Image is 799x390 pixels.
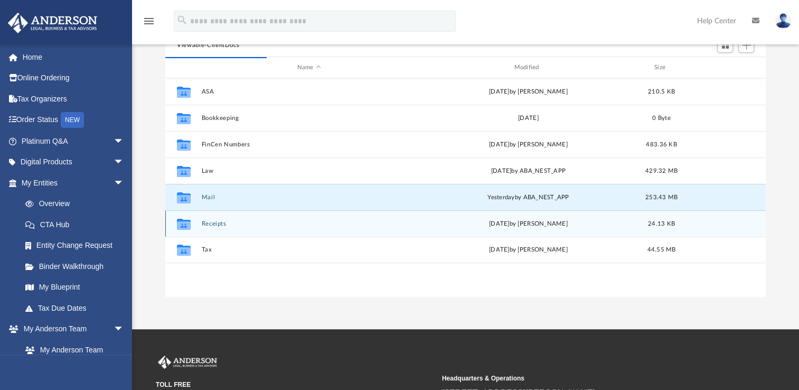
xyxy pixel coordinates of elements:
a: Tax Due Dates [15,298,140,319]
a: Tax Organizers [7,88,140,109]
a: My Anderson Team [15,339,129,360]
div: by ABA_NEST_APP [421,166,636,176]
span: 210.5 KB [648,89,675,95]
span: 253.43 MB [645,194,678,200]
a: Digital Productsarrow_drop_down [7,152,140,173]
span: arrow_drop_down [114,152,135,173]
div: id [170,63,196,72]
a: Overview [15,193,140,215]
span: 429.32 MB [645,168,678,174]
a: Order StatusNEW [7,109,140,131]
img: User Pic [775,13,791,29]
span: 483.36 KB [646,142,676,147]
button: Bookkeeping [202,115,417,122]
span: arrow_drop_down [114,172,135,194]
div: Size [641,63,683,72]
span: 24.13 KB [648,221,675,227]
div: [DATE] by [PERSON_NAME] [421,140,636,150]
button: Add [738,38,754,53]
a: Entity Change Request [15,235,140,256]
div: NEW [61,112,84,128]
button: Receipts [202,220,417,227]
a: My Blueprint [15,277,135,298]
span: yesterday [487,194,514,200]
span: [DATE] [491,168,512,174]
div: Name [201,63,416,72]
i: menu [143,15,155,27]
button: Viewable-ClientDocs [177,41,239,50]
button: Tax [202,246,417,253]
i: search [176,14,188,26]
span: 0 Byte [652,115,671,121]
div: grid [165,78,766,297]
a: Binder Walkthrough [15,256,140,277]
div: id [687,63,761,72]
a: CTA Hub [15,214,140,235]
img: Anderson Advisors Platinum Portal [156,356,219,369]
div: Modified [421,63,636,72]
div: [DATE] by [PERSON_NAME] [421,219,636,229]
button: Law [202,168,417,174]
small: Headquarters & Operations [442,374,721,383]
button: FinCen Numbers [202,141,417,148]
img: Anderson Advisors Platinum Portal [5,13,100,33]
a: My Anderson Teamarrow_drop_down [7,319,135,340]
span: arrow_drop_down [114,319,135,340]
small: TOLL FREE [156,380,435,389]
button: Switch to Grid View [717,38,733,53]
div: [DATE] by [PERSON_NAME] [421,245,636,255]
span: 44.55 MB [647,247,676,253]
a: Home [7,47,140,68]
a: Online Ordering [7,68,140,89]
button: ASA [202,88,417,95]
div: [DATE] by [PERSON_NAME] [421,87,636,97]
a: Platinum Q&Aarrow_drop_down [7,131,140,152]
span: arrow_drop_down [114,131,135,152]
div: [DATE] [421,114,636,123]
a: menu [143,20,155,27]
div: by ABA_NEST_APP [421,193,636,202]
a: My Entitiesarrow_drop_down [7,172,140,193]
button: Mail [202,194,417,201]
